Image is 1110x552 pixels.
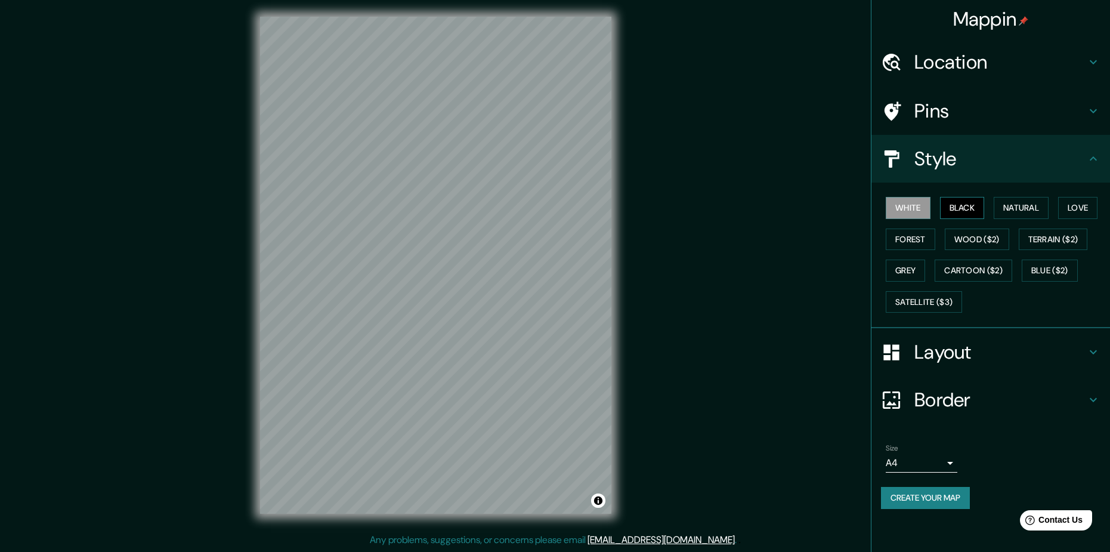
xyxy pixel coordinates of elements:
[871,38,1110,86] div: Location
[871,135,1110,183] div: Style
[953,7,1029,31] h4: Mappin
[1019,229,1088,251] button: Terrain ($2)
[871,328,1110,376] div: Layout
[588,534,735,546] a: [EMAIL_ADDRESS][DOMAIN_NAME]
[886,197,930,219] button: White
[738,533,741,547] div: .
[935,260,1012,282] button: Cartoon ($2)
[881,487,970,509] button: Create your map
[871,376,1110,424] div: Border
[914,50,1086,74] h4: Location
[886,229,935,251] button: Forest
[886,291,962,313] button: Satellite ($3)
[886,454,957,473] div: A4
[1004,505,1097,539] iframe: Help widget launcher
[940,197,985,219] button: Black
[1022,260,1078,282] button: Blue ($2)
[1019,16,1028,26] img: pin-icon.png
[886,443,898,454] label: Size
[1058,197,1097,219] button: Love
[886,260,925,282] button: Grey
[914,340,1086,364] h4: Layout
[591,494,605,508] button: Toggle attribution
[871,87,1110,135] div: Pins
[914,147,1086,171] h4: Style
[945,229,1009,251] button: Wood ($2)
[994,197,1049,219] button: Natural
[260,17,611,514] canvas: Map
[737,533,738,547] div: .
[914,99,1086,123] h4: Pins
[914,388,1086,412] h4: Border
[370,533,737,547] p: Any problems, suggestions, or concerns please email .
